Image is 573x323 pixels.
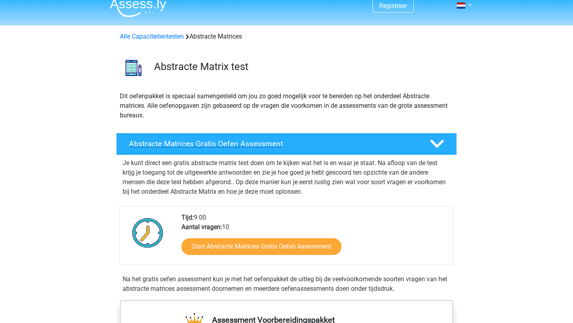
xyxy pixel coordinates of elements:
[120,91,453,120] p: Dit oefenpakket is speciaal samengesteld om jou zo goed mogelijk voor te bereiden op het onderdee...
[128,213,168,253] img: Klok
[154,60,450,73] h3: Abstracte Matrix test
[117,32,456,41] div: Abstracte Matrices
[120,33,184,40] a: Alle Capaciteitentesten
[113,133,460,155] a: Abstracte Matrices Gratis Oefen Assessment
[181,238,341,255] a: Start Abstracte Matrices Gratis Oefen Assessment
[181,223,222,231] b: Aantal vragen:
[181,214,194,221] b: Tijd:
[119,274,454,294] div: Na het gratis oefen assessment kun je met het oefenpakket de uitleg bij de veelvoorkomende soorte...
[123,158,450,197] p: Je kunt direct een gratis abstracte matrix test doen om te kijken wat het is en waar je staat. Na...
[175,213,453,265] div: 9:00 10
[129,139,417,148] h4: Abstracte Matrices Gratis Oefen Assessment
[117,51,150,85] img: abstracte matrices
[379,2,407,10] a: Registreer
